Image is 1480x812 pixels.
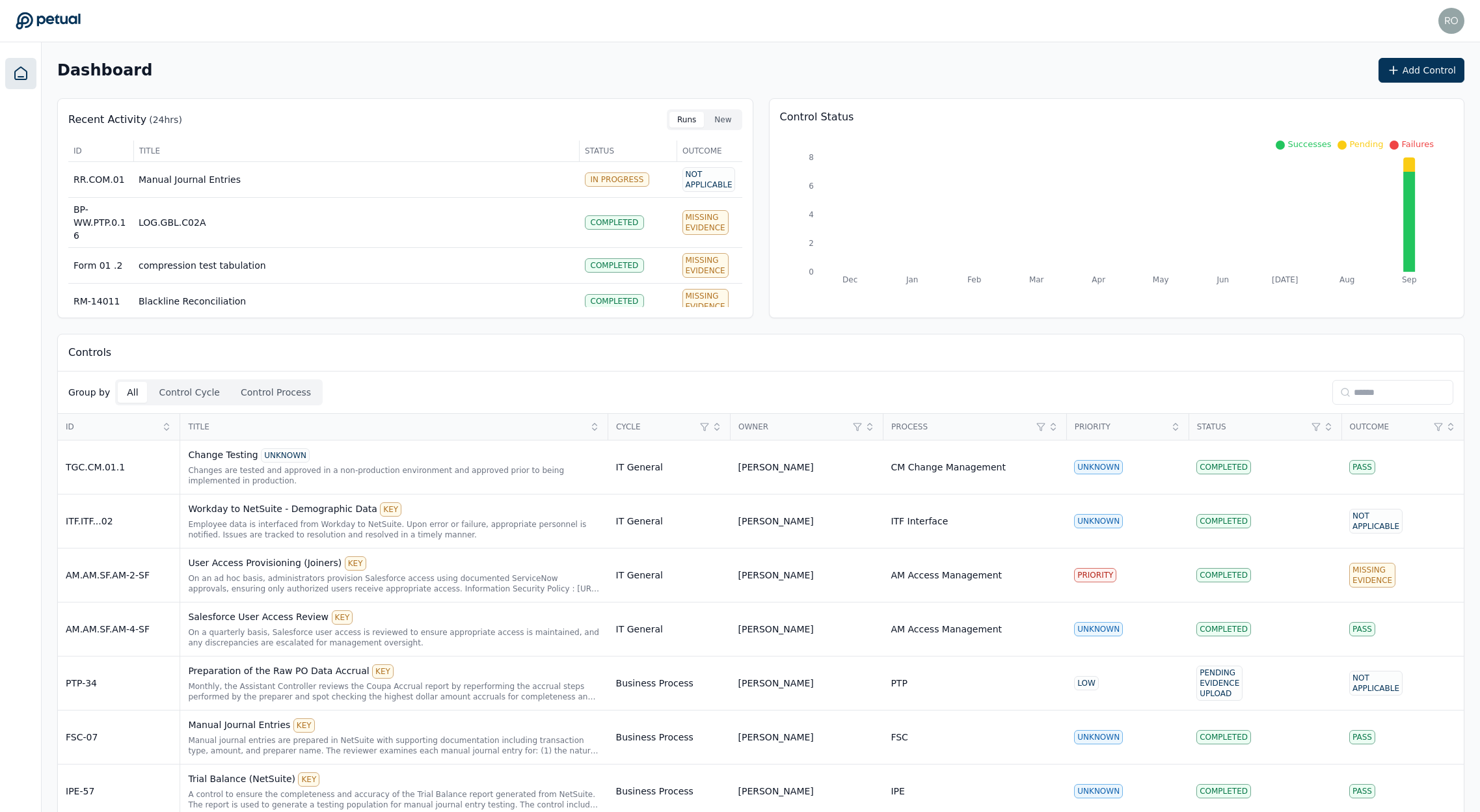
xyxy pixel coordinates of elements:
[188,681,600,702] div: Monthly, the Assistant Controller reviews the Coupa Accrual report by reperforming the accrual st...
[74,204,126,241] span: BP-WW.PTP.0.16
[780,109,1454,125] p: Control Status
[891,623,1002,636] div: AM Access Management
[1074,460,1123,474] div: UNKNOWN
[1349,730,1375,744] div: Pass
[585,172,650,187] div: In Progress
[682,253,729,278] div: Missing Evidence
[1349,784,1375,798] div: Pass
[188,465,600,486] div: Changes are tested and approved in a non-production environment and approved prior to being imple...
[232,382,320,403] button: Control Process
[188,502,600,517] div: Workday to NetSuite - Demographic Data
[1350,422,1430,432] span: Outcome
[66,461,172,474] div: TGC.CM.01.1
[1216,275,1229,284] tspan: Jun
[608,656,731,710] td: Business Process
[1438,8,1464,34] img: roberto+amd@petual.ai
[188,664,600,679] div: Preparation of the Raw PO Data Accrual
[66,569,172,582] div: AM.AM.SF.AM-2-SF
[1272,275,1298,284] tspan: [DATE]
[66,515,172,528] div: ITF.ITF...02
[809,239,814,248] tspan: 2
[738,623,814,636] div: [PERSON_NAME]
[1196,784,1251,798] div: Completed
[1075,422,1166,432] span: Priority
[1074,784,1123,798] div: UNKNOWN
[66,677,172,690] div: PTP-34
[1402,275,1417,284] tspan: Sep
[809,210,814,219] tspan: 4
[1349,563,1395,588] div: Missing Evidence
[188,735,600,756] div: Manual journal entries are prepared in NetSuite with supporting documentation including transacti...
[1349,622,1375,636] div: Pass
[1401,139,1434,149] span: Failures
[1196,514,1251,528] div: Completed
[380,502,401,517] div: KEY
[261,448,310,463] div: UNKNOWN
[608,710,731,765] td: Business Process
[1197,422,1308,432] span: Status
[682,146,737,156] span: Outcome
[1339,275,1354,284] tspan: Aug
[74,146,128,156] span: ID
[891,569,1002,582] div: AM Access Management
[68,112,146,128] p: Recent Activity
[1092,275,1105,284] tspan: Apr
[188,772,600,787] div: Trial Balance (NetSuite)
[608,440,731,494] td: IT General
[66,623,172,636] div: AM.AM.SF.AM-4-SF
[585,294,645,308] div: Completed
[68,345,111,360] p: Controls
[1196,568,1251,582] div: Completed
[188,610,600,625] div: Salesforce User Access Review
[188,627,600,648] div: On a quarterly basis, Salesforce user access is reviewed to ensure appropriate access is maintain...
[585,215,645,230] div: Completed
[188,422,585,432] span: Title
[891,461,1006,474] div: CM Change Management
[682,289,729,314] div: Missing Evidence
[809,182,814,191] tspan: 6
[1196,730,1251,744] div: Completed
[585,258,645,273] div: Completed
[188,789,600,810] div: A control to ensure the completeness and accuracy of the Trial Balance report generated from NetS...
[1287,139,1331,149] span: Successes
[1074,676,1099,690] div: LOW
[1196,460,1251,474] div: Completed
[738,515,814,528] div: [PERSON_NAME]
[738,569,814,582] div: [PERSON_NAME]
[738,731,814,744] div: [PERSON_NAME]
[118,382,147,403] button: All
[74,174,125,185] span: RR.COM.01
[188,573,600,594] div: On an ad hoc basis, administrators provision Salesforce access using documented ServiceNow approv...
[891,785,904,798] div: IPE
[608,602,731,656] td: IT General
[608,548,731,602] td: IT General
[372,664,394,679] div: KEY
[891,422,1032,432] span: Process
[188,718,600,733] div: Manual Journal Entries
[738,461,814,474] div: [PERSON_NAME]
[738,677,814,690] div: [PERSON_NAME]
[1349,671,1403,696] div: Not Applicable
[188,519,600,540] div: Employee data is interfaced from Workday to NetSuite. Upon error or failure, appropriate personne...
[133,198,580,248] td: LOG.GBL.C02A
[74,260,122,271] span: Form 01 .2
[608,494,731,548] td: IT General
[891,515,948,528] div: ITF Interface
[133,284,580,319] td: Blackline Reconciliation
[616,422,696,432] span: Cycle
[133,162,580,198] td: Manual Journal Entries
[891,731,908,744] div: FSC
[68,386,110,399] p: Group by
[332,610,353,625] div: KEY
[133,248,580,284] td: compression test tabulation
[293,718,315,733] div: KEY
[1074,514,1123,528] div: UNKNOWN
[1074,622,1123,636] div: UNKNOWN
[66,731,172,744] div: FSC-07
[1074,730,1123,744] div: UNKNOWN
[345,556,366,571] div: KEY
[809,153,814,162] tspan: 8
[682,210,729,235] div: Missing Evidence
[66,785,172,798] div: IPE-57
[809,267,814,277] tspan: 0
